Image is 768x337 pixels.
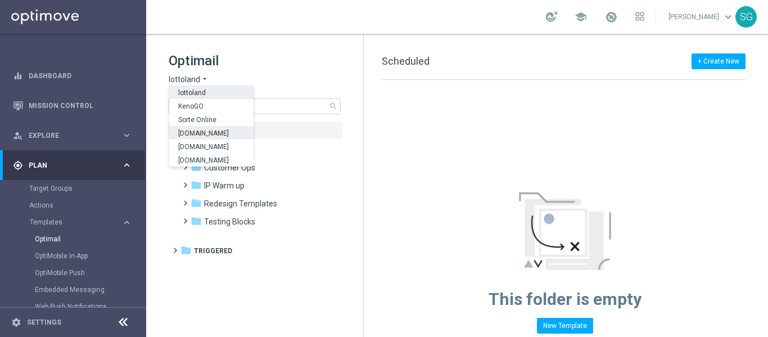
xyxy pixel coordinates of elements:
a: Actions [29,201,117,210]
button: Templates keyboard_arrow_right [29,218,133,227]
span: search [329,102,338,111]
span: This folder is empty [489,289,641,309]
a: Dashboard [29,61,132,91]
span: Plan [29,162,121,169]
div: Web Push Notifications [35,298,145,315]
i: folder [191,179,202,191]
div: SG [735,6,757,28]
i: keyboard_arrow_right [121,217,132,228]
button: Mission Control [12,101,133,110]
span: Scheduled [382,55,430,67]
button: New Template [537,318,593,334]
i: folder [191,215,202,227]
a: OptiMobile In-App [35,251,117,260]
span: Triggered [194,246,232,256]
div: Target Groups [29,180,145,197]
i: folder [180,245,192,256]
div: Mission Control [13,91,132,120]
i: person_search [13,131,23,141]
span: Customer Ops [204,163,255,173]
div: Optimail [35,231,145,248]
span: Templates [30,219,110,226]
div: Templates [30,219,121,226]
i: gps_fixed [13,160,23,170]
i: folder [191,161,202,173]
a: Web Push Notifications [35,302,117,311]
div: Templates [29,214,145,332]
a: [PERSON_NAME]keyboard_arrow_down [667,8,735,25]
i: folder [191,197,202,209]
i: equalizer [13,71,23,81]
img: emptyStateManageTemplates.jpg [519,192,611,270]
span: Redesign Templates [204,199,277,209]
button: gps_fixed Plan keyboard_arrow_right [12,161,133,170]
i: keyboard_arrow_right [121,160,132,170]
span: IP Warm up [204,181,245,191]
span: keyboard_arrow_down [722,11,734,23]
i: keyboard_arrow_right [121,130,132,141]
span: Explore [29,132,121,139]
input: Search Template [169,98,341,114]
button: equalizer Dashboard [12,71,133,80]
a: Settings [27,319,61,326]
a: Target Groups [29,184,117,193]
button: lottoland arrow_drop_down [169,74,209,85]
i: settings [11,317,21,327]
div: OptiMobile Push [35,264,145,281]
button: + Create New [692,53,746,69]
ng-dropdown-panel: Options list [169,86,254,167]
a: Optimail [35,235,117,244]
div: Actions [29,197,145,214]
h1: Optimail [169,52,341,70]
a: Embedded Messaging [35,285,117,294]
i: arrow_drop_down [200,74,209,85]
div: Plan [13,160,121,170]
span: lottoland [169,74,200,85]
button: person_search Explore keyboard_arrow_right [12,131,133,140]
div: Dashboard [13,61,132,91]
span: school [575,11,587,23]
div: OptiMobile In-App [35,248,145,264]
div: Explore [13,131,121,141]
a: Mission Control [29,91,132,120]
div: Embedded Messaging [35,281,145,298]
span: Testing Blocks [204,217,255,227]
a: OptiMobile Push [35,268,117,277]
